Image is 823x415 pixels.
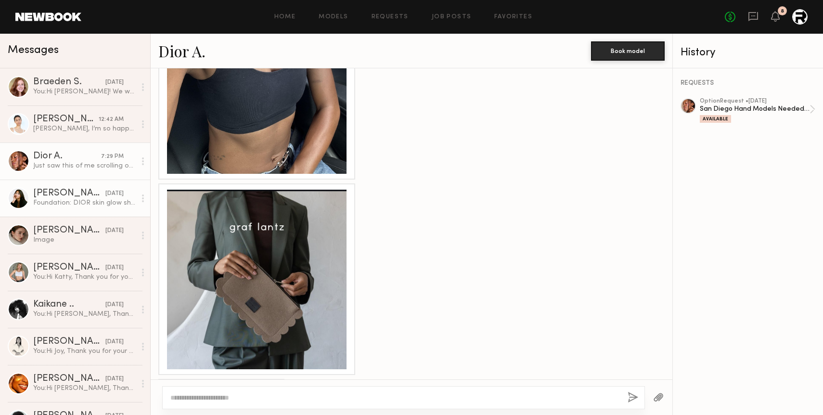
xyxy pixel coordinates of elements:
a: Job Posts [432,14,472,20]
a: Home [274,14,296,20]
div: [PERSON_NAME] [33,337,105,347]
a: Models [319,14,348,20]
div: option Request • [DATE] [700,98,810,104]
div: You: Hi [PERSON_NAME], Thank you for your submission to our "San Diego Hand Model Needed (9/4)" j... [33,310,136,319]
div: [PERSON_NAME] [33,226,105,235]
div: [DATE] [105,375,124,384]
div: [DATE] [105,226,124,235]
div: Braeden S. [33,78,105,87]
button: Book model [591,41,665,61]
span: Messages [8,45,59,56]
div: Available [700,115,731,123]
div: [PERSON_NAME] [33,263,105,272]
div: History [681,47,815,58]
div: Kaikane .. [33,300,105,310]
div: Image [33,235,136,245]
div: [DATE] [105,263,124,272]
div: [PERSON_NAME], I’m so happy to be considered- unfortunately I’m no longer available! I hope we ca... [33,124,136,133]
div: [PERSON_NAME] [33,189,105,198]
div: [PERSON_NAME] [33,374,105,384]
div: Dior A. [33,152,101,161]
div: 8 [781,9,784,14]
div: Foundation: DIOR skin glow shade 3WP warm peach [33,198,136,207]
div: San Diego Hand Models Needed (9/4) [700,104,810,114]
a: Favorites [494,14,532,20]
div: You: Hi [PERSON_NAME]! We would need you [DATE][DATE] from 9AM - 2 PM [33,87,136,96]
div: 7:29 PM [101,152,124,161]
div: [DATE] [105,78,124,87]
div: Just saw this of me scrolling on IG [33,161,136,170]
a: optionRequest •[DATE]San Diego Hand Models Needed (9/4)Available [700,98,815,123]
div: 12:42 AM [99,115,124,124]
div: You: Hi [PERSON_NAME], Thank you for your submission to our "San Diego Hand Model Needed (9/4)" j... [33,384,136,393]
div: You: Hi Joy, Thank you for your submission to our "San Diego Hand Model Needed (9/4)" job post! W... [33,347,136,356]
div: [DATE] [105,300,124,310]
div: You: Hi Katty, Thank you for your submission to our "San Diego Hand Model Needed (9/4)" job post!... [33,272,136,282]
a: Dior A. [158,40,206,61]
div: [DATE] [105,337,124,347]
div: [DATE] [105,189,124,198]
a: Requests [372,14,409,20]
div: REQUESTS [681,80,815,87]
a: Book model [591,46,665,54]
div: [PERSON_NAME] [33,115,99,124]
